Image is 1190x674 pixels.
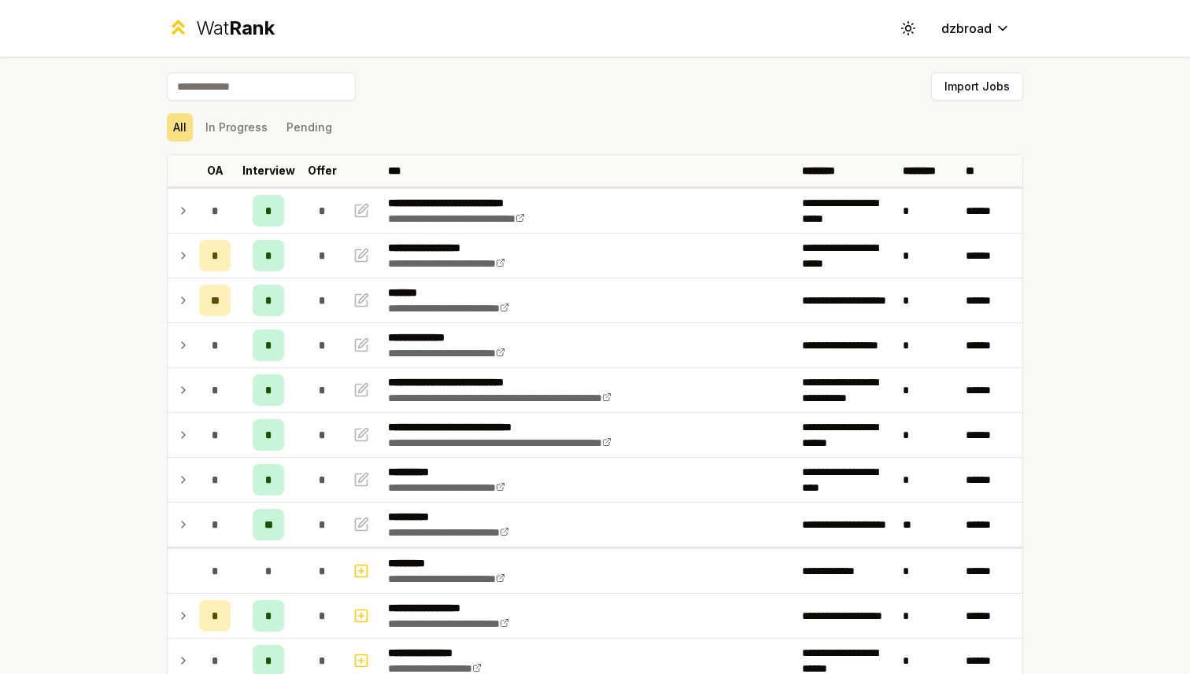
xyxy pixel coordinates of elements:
span: Rank [229,17,275,39]
p: OA [207,163,224,179]
span: dzbroad [941,19,992,38]
button: Import Jobs [931,72,1023,101]
button: Pending [280,113,338,142]
p: Offer [308,163,337,179]
div: Wat [196,16,275,41]
button: dzbroad [929,14,1023,42]
p: Interview [242,163,295,179]
button: All [167,113,193,142]
button: In Progress [199,113,274,142]
a: WatRank [167,16,275,41]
